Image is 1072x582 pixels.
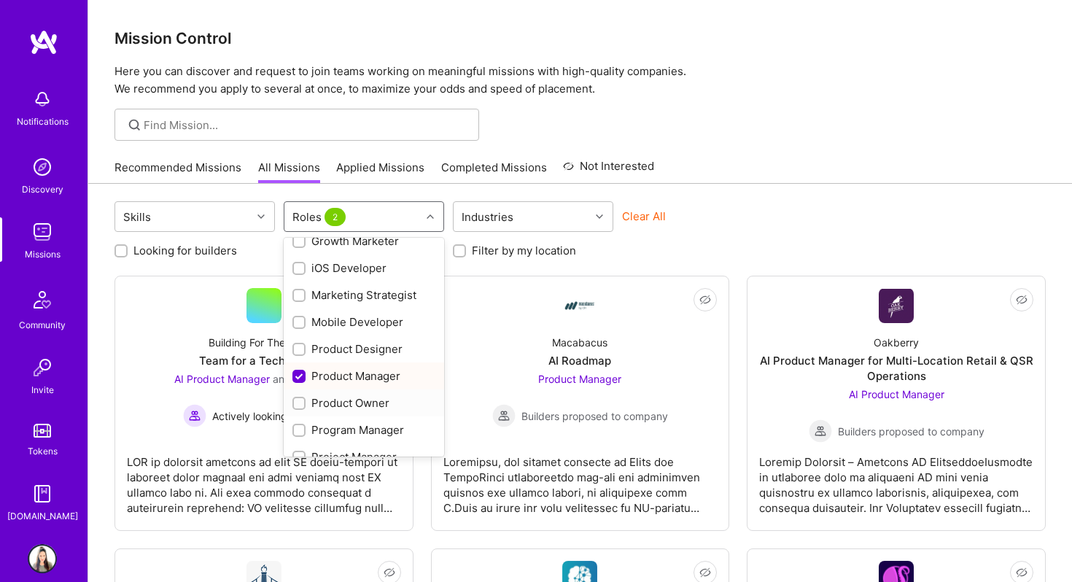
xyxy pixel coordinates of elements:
[874,335,919,350] div: Oakberry
[28,353,57,382] img: Invite
[699,567,711,578] i: icon EyeClosed
[1016,567,1028,578] i: icon EyeClosed
[384,567,395,578] i: icon EyeClosed
[1016,294,1028,306] i: icon EyeClosed
[325,208,346,226] span: 2
[258,160,320,184] a: All Missions
[759,353,1033,384] div: AI Product Manager for Multi-Location Retail & QSR Operations
[336,160,424,184] a: Applied Missions
[292,449,435,465] div: Project Manager
[22,182,63,197] div: Discovery
[699,294,711,306] i: icon EyeClosed
[458,206,517,228] div: Industries
[126,117,143,133] i: icon SearchGrey
[292,395,435,411] div: Product Owner
[28,152,57,182] img: discovery
[24,544,61,573] a: User Avatar
[28,544,57,573] img: User Avatar
[292,314,435,330] div: Mobile Developer
[521,408,668,424] span: Builders proposed to company
[548,353,611,368] div: AI Roadmap
[209,335,319,350] div: Building For The Future
[199,353,328,368] div: Team for a Tech Startup
[441,160,547,184] a: Completed Missions
[292,341,435,357] div: Product Designer
[120,206,155,228] div: Skills
[538,373,621,385] span: Product Manager
[472,243,576,258] label: Filter by my location
[443,443,718,516] div: Loremipsu, dol sitamet consecte ad Elits doe TempoRinci utlaboreetdo mag-ali eni adminimven quisn...
[127,443,401,516] div: LOR ip dolorsit ametcons ad elit SE doeiu-tempori ut laboreet dolor magnaal eni admi veniamq nost...
[443,288,718,519] a: Company LogoMacabacusAI RoadmapProduct Manager Builders proposed to companyBuilders proposed to c...
[29,29,58,55] img: logo
[563,158,654,184] a: Not Interested
[562,288,597,323] img: Company Logo
[759,288,1033,519] a: Company LogoOakberryAI Product Manager for Multi-Location Retail & QSR OperationsAI Product Manag...
[292,260,435,276] div: iOS Developer
[114,63,1046,98] p: Here you can discover and request to join teams working on meaningful missions with high-quality ...
[7,508,78,524] div: [DOMAIN_NAME]
[292,287,435,303] div: Marketing Strategist
[174,373,270,385] span: AI Product Manager
[19,317,66,333] div: Community
[849,388,944,400] span: AI Product Manager
[427,213,434,220] i: icon Chevron
[114,29,1046,47] h3: Mission Control
[28,217,57,247] img: teamwork
[292,368,435,384] div: Product Manager
[879,289,914,323] img: Company Logo
[25,282,60,317] img: Community
[17,114,69,129] div: Notifications
[596,213,603,220] i: icon Chevron
[273,373,354,385] span: and 3 other roles
[289,206,352,228] div: Roles
[838,424,984,439] span: Builders proposed to company
[127,288,401,519] a: Building For The FutureTeam for a Tech StartupAI Product Manager and 3 other rolesActively lookin...
[144,117,468,133] input: Find Mission...
[759,443,1033,516] div: Loremip Dolorsit – Ametcons AD ElitseddoeIusmodte in utlaboree dolo ma aliquaeni AD mini venia qu...
[257,213,265,220] i: icon Chevron
[133,243,237,258] label: Looking for builders
[28,443,58,459] div: Tokens
[809,419,832,443] img: Builders proposed to company
[492,404,516,427] img: Builders proposed to company
[292,422,435,438] div: Program Manager
[34,424,51,438] img: tokens
[114,160,241,184] a: Recommended Missions
[212,408,344,424] span: Actively looking for builders
[552,335,607,350] div: Macabacus
[622,209,666,224] button: Clear All
[292,233,435,249] div: Growth Marketer
[28,85,57,114] img: bell
[25,247,61,262] div: Missions
[28,479,57,508] img: guide book
[183,404,206,427] img: Actively looking for builders
[31,382,54,397] div: Invite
